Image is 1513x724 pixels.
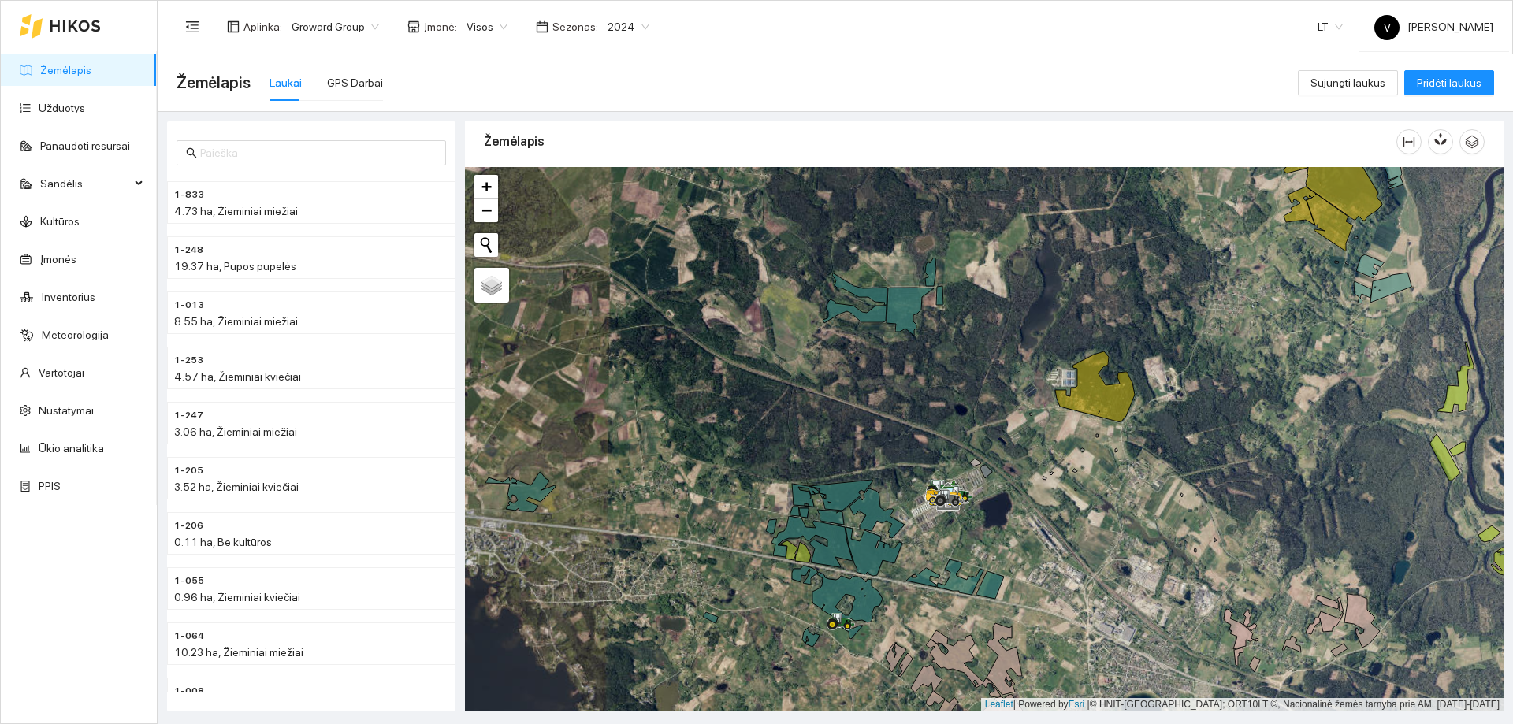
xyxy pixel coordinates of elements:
[481,176,492,196] span: +
[174,481,299,493] span: 3.52 ha, Žieminiai kviečiai
[174,243,203,258] span: 1-248
[39,404,94,417] a: Nustatymai
[177,11,208,43] button: menu-fold
[1404,70,1494,95] button: Pridėti laukus
[174,187,204,202] span: 1-833
[1318,15,1343,39] span: LT
[481,200,492,220] span: −
[424,18,457,35] span: Įmonė :
[40,215,80,228] a: Kultūros
[39,442,104,455] a: Ūkio analitika
[174,370,301,383] span: 4.57 ha, Žieminiai kviečiai
[200,144,437,162] input: Paieška
[608,15,649,39] span: 2024
[174,629,204,644] span: 1-064
[174,684,204,699] span: 1-008
[1374,20,1493,33] span: [PERSON_NAME]
[39,366,84,379] a: Vartotojai
[474,268,509,303] a: Layers
[40,64,91,76] a: Žemėlapis
[174,536,272,548] span: 0.11 ha, Be kultūros
[1298,70,1398,95] button: Sujungti laukus
[39,480,61,492] a: PPIS
[1417,74,1481,91] span: Pridėti laukus
[174,260,296,273] span: 19.37 ha, Pupos pupelės
[174,205,298,217] span: 4.73 ha, Žieminiai miežiai
[186,147,197,158] span: search
[185,20,199,34] span: menu-fold
[174,408,203,423] span: 1-247
[474,175,498,199] a: Zoom in
[552,18,598,35] span: Sezonas :
[484,119,1396,164] div: Žemėlapis
[985,699,1013,710] a: Leaflet
[174,518,203,533] span: 1-206
[174,298,204,313] span: 1-013
[174,574,204,588] span: 1-055
[1298,76,1398,89] a: Sujungti laukus
[42,291,95,303] a: Inventorius
[1310,74,1385,91] span: Sujungti laukus
[1087,699,1090,710] span: |
[536,20,548,33] span: calendar
[42,329,109,341] a: Meteorologija
[270,74,302,91] div: Laukai
[474,233,498,257] button: Initiate a new search
[40,253,76,265] a: Įmonės
[1069,699,1085,710] a: Esri
[174,463,203,478] span: 1-205
[474,199,498,222] a: Zoom out
[174,353,203,368] span: 1-253
[177,70,251,95] span: Žemėlapis
[243,18,282,35] span: Aplinka :
[174,591,300,603] span: 0.96 ha, Žieminiai kviečiai
[227,20,240,33] span: layout
[1396,129,1422,154] button: column-width
[1404,76,1494,89] a: Pridėti laukus
[1384,15,1391,40] span: V
[174,425,297,438] span: 3.06 ha, Žieminiai miežiai
[39,102,85,114] a: Užduotys
[174,315,298,328] span: 8.55 ha, Žieminiai miežiai
[467,15,507,39] span: Visos
[40,168,130,199] span: Sandėlis
[40,139,130,152] a: Panaudoti resursai
[292,15,379,39] span: Groward Group
[981,698,1504,711] div: | Powered by © HNIT-[GEOGRAPHIC_DATA]; ORT10LT ©, Nacionalinė žemės tarnyba prie AM, [DATE]-[DATE]
[407,20,420,33] span: shop
[174,646,303,659] span: 10.23 ha, Žieminiai miežiai
[1397,136,1421,148] span: column-width
[327,74,383,91] div: GPS Darbai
